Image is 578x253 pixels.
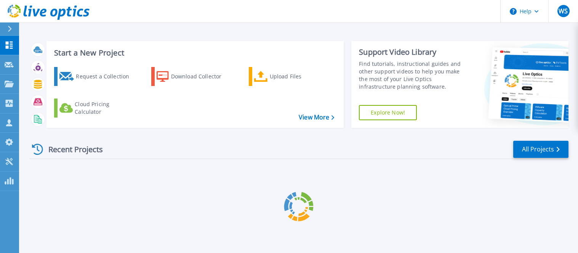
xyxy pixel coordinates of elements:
[29,140,113,159] div: Recent Projects
[359,60,468,91] div: Find tutorials, instructional guides and other support videos to help you make the most of your L...
[76,69,137,84] div: Request a Collection
[171,69,232,84] div: Download Collector
[270,69,331,84] div: Upload Files
[559,8,568,14] span: WS
[54,67,139,86] a: Request a Collection
[359,47,468,57] div: Support Video Library
[54,99,139,118] a: Cloud Pricing Calculator
[75,100,136,116] div: Cloud Pricing Calculator
[299,114,334,121] a: View More
[54,49,334,57] h3: Start a New Project
[151,67,236,86] a: Download Collector
[359,105,417,120] a: Explore Now!
[513,141,568,158] a: All Projects
[249,67,334,86] a: Upload Files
